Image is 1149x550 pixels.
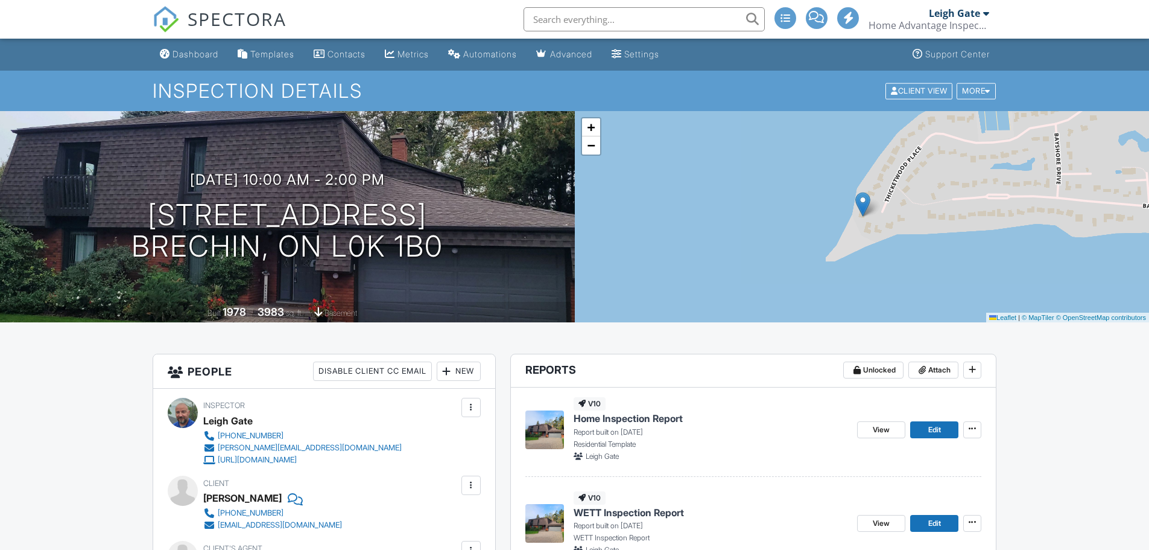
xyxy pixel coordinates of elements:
[223,305,246,318] div: 1978
[153,6,179,33] img: The Best Home Inspection Software - Spectora
[218,443,402,453] div: [PERSON_NAME][EMAIL_ADDRESS][DOMAIN_NAME]
[309,43,370,66] a: Contacts
[218,520,342,530] div: [EMAIL_ADDRESS][DOMAIN_NAME]
[218,431,283,441] div: [PHONE_NUMBER]
[397,49,429,59] div: Metrics
[203,412,253,430] div: Leigh Gate
[437,362,481,381] div: New
[153,80,997,101] h1: Inspection Details
[131,199,443,263] h1: [STREET_ADDRESS] Brechin, ON L0K 1B0
[218,455,297,465] div: [URL][DOMAIN_NAME]
[885,83,952,99] div: Client View
[380,43,434,66] a: Metrics
[203,489,282,507] div: [PERSON_NAME]
[524,7,765,31] input: Search everything...
[203,519,342,531] a: [EMAIL_ADDRESS][DOMAIN_NAME]
[1056,314,1146,321] a: © OpenStreetMap contributors
[286,309,303,318] span: sq. ft.
[869,19,989,31] div: Home Advantage Inspections
[587,120,595,135] span: +
[203,430,402,442] a: [PHONE_NUMBER]
[313,362,432,381] div: Disable Client CC Email
[324,309,357,318] span: basement
[203,401,245,410] span: Inspector
[190,171,385,188] h3: [DATE] 10:00 am - 2:00 pm
[155,43,223,66] a: Dashboard
[188,6,286,31] span: SPECTORA
[207,309,221,318] span: Built
[153,354,495,389] h3: People
[925,49,990,59] div: Support Center
[203,479,229,488] span: Client
[1018,314,1020,321] span: |
[582,136,600,155] a: Zoom out
[463,49,517,59] div: Automations
[587,138,595,153] span: −
[855,192,870,217] img: Marker
[989,314,1016,321] a: Leaflet
[218,508,283,518] div: [PHONE_NUMBER]
[607,43,664,66] a: Settings
[203,442,402,454] a: [PERSON_NAME][EMAIL_ADDRESS][DOMAIN_NAME]
[624,49,659,59] div: Settings
[153,16,286,42] a: SPECTORA
[582,118,600,136] a: Zoom in
[173,49,218,59] div: Dashboard
[1022,314,1054,321] a: © MapTiler
[908,43,995,66] a: Support Center
[443,43,522,66] a: Automations (Advanced)
[328,49,366,59] div: Contacts
[884,86,955,95] a: Client View
[550,49,592,59] div: Advanced
[250,49,294,59] div: Templates
[957,83,996,99] div: More
[531,43,597,66] a: Advanced
[203,507,342,519] a: [PHONE_NUMBER]
[203,454,402,466] a: [URL][DOMAIN_NAME]
[233,43,299,66] a: Templates
[258,305,284,318] div: 3983
[929,7,980,19] div: Leigh Gate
